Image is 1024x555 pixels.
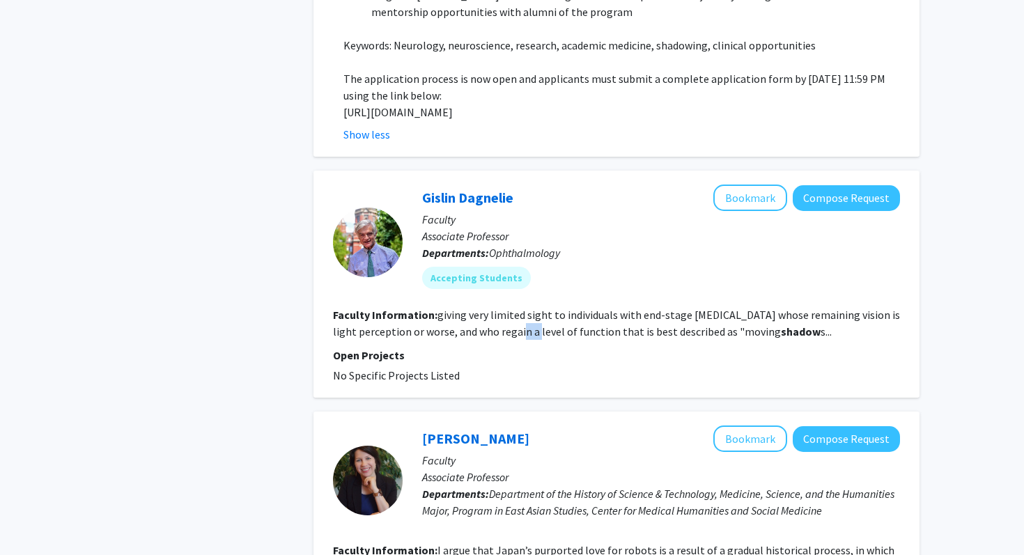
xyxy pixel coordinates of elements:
b: Departments: [422,246,489,260]
iframe: Chat [10,492,59,545]
span: Ophthalmology [489,246,560,260]
span: Department of the History of Science & Technology, Medicine, Science, and the Humanities Major, P... [422,487,894,517]
p: Keywords: Neurology, neuroscience, research, academic medicine, shadowing, clinical opportunities [343,37,900,54]
a: [PERSON_NAME] [422,430,529,447]
b: Departments: [422,487,489,501]
span: No Specific Projects Listed [333,368,460,382]
button: Show less [343,126,390,143]
button: Compose Request to Gislin Dagnelie [793,185,900,211]
b: shadow [781,325,821,338]
button: Add Gislin Dagnelie to Bookmarks [713,185,787,211]
p: [URL][DOMAIN_NAME] [343,104,900,120]
fg-read-more: giving very limited sight to individuals with end-stage [MEDICAL_DATA] whose remaining vision is ... [333,308,900,338]
b: Faculty Information: [333,308,437,322]
button: Add Yulia Frumer to Bookmarks [713,425,787,452]
p: The application process is now open and applicants must submit a complete application form by [DA... [343,70,900,104]
button: Compose Request to Yulia Frumer [793,426,900,452]
p: Faculty [422,452,900,469]
p: Open Projects [333,347,900,364]
p: Associate Professor [422,228,900,244]
a: Gislin Dagnelie [422,189,513,206]
mat-chip: Accepting Students [422,267,531,289]
p: Faculty [422,211,900,228]
p: Associate Professor [422,469,900,485]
